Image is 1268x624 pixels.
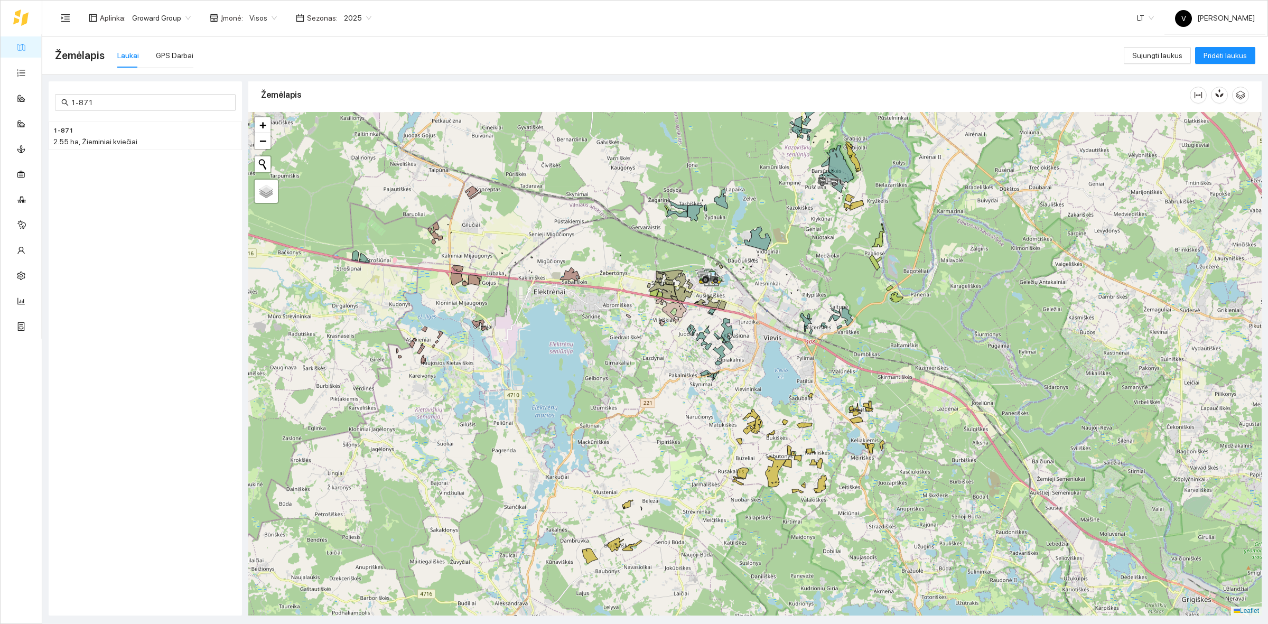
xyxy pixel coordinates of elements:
a: Layers [255,180,278,203]
a: Pridėti laukus [1195,51,1255,60]
span: Sujungti laukus [1132,50,1182,61]
span: 2025 [344,10,371,26]
span: 2.55 ha, Žieminiai kviečiai [53,137,137,146]
span: Pridėti laukus [1204,50,1247,61]
button: Sujungti laukus [1124,47,1191,64]
span: search [61,99,69,106]
div: Laukai [117,50,139,61]
a: Leaflet [1234,607,1259,614]
span: calendar [296,14,304,22]
span: Visos [249,10,277,26]
span: Žemėlapis [55,47,105,64]
span: shop [210,14,218,22]
span: Sezonas : [307,12,338,24]
span: layout [89,14,97,22]
span: [PERSON_NAME] [1175,14,1255,22]
div: GPS Darbai [156,50,193,61]
a: Zoom out [255,133,271,149]
span: 1-871 [53,126,73,136]
span: column-width [1190,91,1206,99]
a: Zoom in [255,117,271,133]
span: Aplinka : [100,12,126,24]
span: menu-unfold [61,13,70,23]
div: Žemėlapis [261,80,1190,110]
span: Įmonė : [221,12,243,24]
button: menu-unfold [55,7,76,29]
span: + [259,118,266,132]
button: Initiate a new search [255,156,271,172]
span: Groward Group [132,10,191,26]
span: LT [1137,10,1154,26]
span: V [1181,10,1186,27]
button: Pridėti laukus [1195,47,1255,64]
a: Sujungti laukus [1124,51,1191,60]
input: Paieška [71,97,229,108]
span: − [259,134,266,147]
button: column-width [1190,87,1207,104]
